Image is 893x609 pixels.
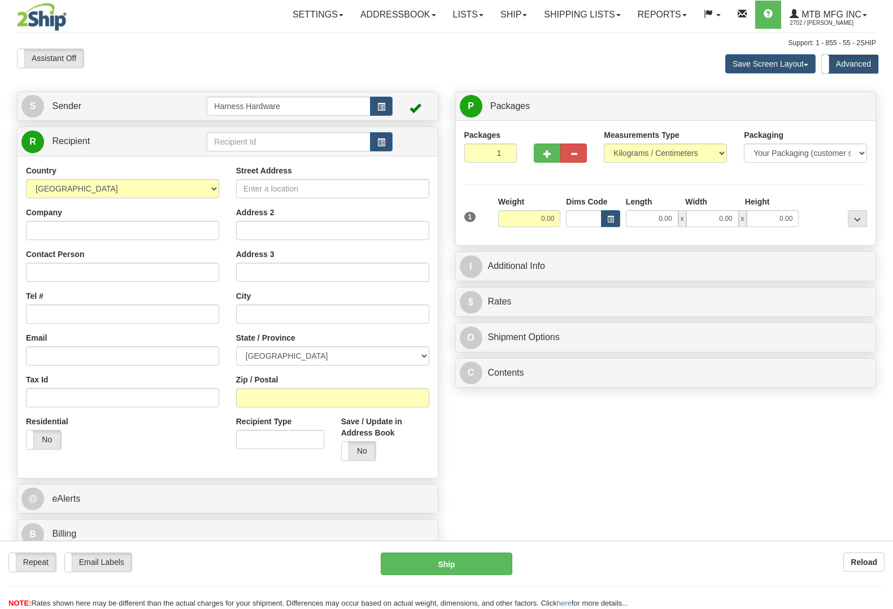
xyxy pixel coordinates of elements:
span: Packages [490,101,530,111]
span: O [460,327,482,349]
span: 2702 / [PERSON_NAME] [790,18,874,29]
a: Addressbook [352,1,445,29]
label: Repeat [9,553,56,571]
label: Length [626,196,652,207]
label: Country [26,165,56,176]
a: R Recipient [21,130,186,153]
a: OShipment Options [460,326,872,349]
span: S [21,95,44,118]
label: No [27,430,61,449]
label: Tax Id [26,374,48,385]
button: Ship [381,553,512,575]
label: Tel # [26,290,43,302]
span: x [739,210,747,227]
span: @ [21,488,44,510]
label: Assistant Off [18,49,84,67]
a: here [557,599,572,607]
div: Support: 1 - 855 - 55 - 2SHIP [17,38,876,48]
a: IAdditional Info [460,255,872,278]
iframe: chat widget [867,247,892,362]
input: Sender Id [207,97,370,116]
span: 1 [464,212,476,222]
button: Save Screen Layout [725,54,816,73]
span: MTB MFG INC [799,10,861,19]
label: City [236,290,251,302]
label: Email Labels [65,553,132,571]
label: Address 2 [236,207,275,218]
img: logo2702.jpg [17,3,67,31]
label: Advanced [822,55,878,73]
a: Reports [629,1,695,29]
label: Height [745,196,770,207]
label: Packaging [744,129,783,141]
input: Enter a location [236,179,429,198]
span: eAlerts [52,494,80,503]
label: Measurements Type [604,129,679,141]
span: Billing [52,529,76,538]
label: Address 3 [236,249,275,260]
label: Email [26,332,47,343]
label: Width [685,196,707,207]
label: Recipient Type [236,416,292,427]
span: B [21,523,44,546]
label: Weight [498,196,524,207]
span: x [678,210,686,227]
a: Settings [284,1,352,29]
label: Save / Update in Address Book [341,416,429,438]
span: C [460,362,482,384]
label: Zip / Postal [236,374,278,385]
button: Reload [843,553,885,572]
span: P [460,95,482,118]
a: MTB MFG INC 2702 / [PERSON_NAME] [781,1,875,29]
a: P Packages [460,95,872,118]
input: Recipient Id [207,132,370,151]
span: I [460,255,482,278]
label: Packages [464,129,501,141]
label: No [342,442,376,460]
label: State / Province [236,332,295,343]
label: Dims Code [566,196,607,207]
label: Residential [26,416,68,427]
a: Shipping lists [535,1,629,29]
span: Recipient [52,136,90,146]
label: Contact Person [26,249,84,260]
label: Street Address [236,165,292,176]
a: @ eAlerts [21,488,434,511]
label: Company [26,207,62,218]
a: CContents [460,362,872,385]
span: NOTE: [8,599,31,607]
a: $Rates [460,290,872,314]
a: Lists [445,1,492,29]
a: Ship [492,1,535,29]
a: B Billing [21,523,434,546]
b: Reload [851,558,877,567]
span: R [21,130,44,153]
div: ... [848,210,867,227]
a: S Sender [21,95,207,118]
span: Sender [52,101,81,111]
span: $ [460,291,482,314]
